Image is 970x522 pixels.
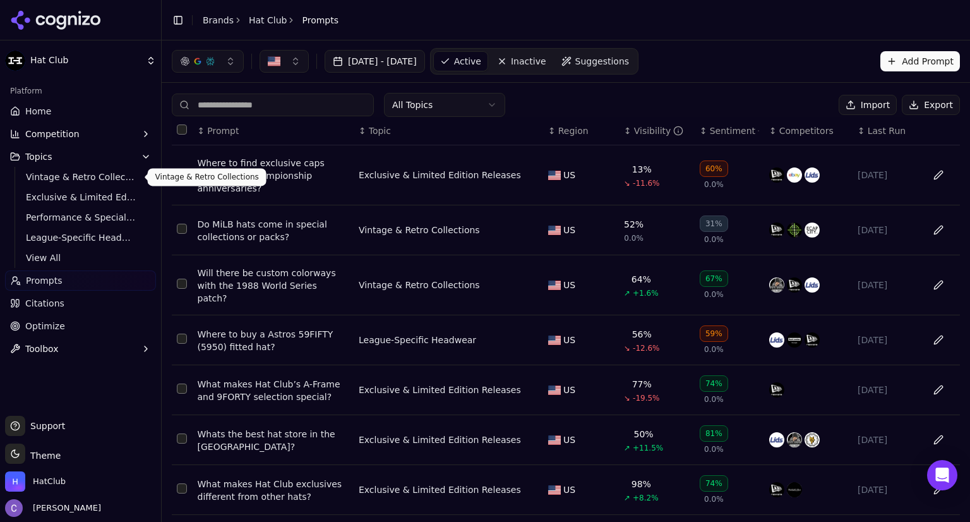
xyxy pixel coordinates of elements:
[563,483,575,496] span: US
[26,211,136,224] span: Performance & Specialty Headwear
[695,117,764,145] th: sentiment
[198,157,349,195] a: Where to find exclusive caps celebrating championship anniversaries?
[632,273,651,286] div: 64%
[26,274,63,287] span: Prompts
[359,483,521,496] a: Exclusive & Limited Edition Releases
[25,128,80,140] span: Competition
[548,336,561,345] img: US flag
[30,55,141,66] span: Hat Club
[787,167,802,183] img: ebay
[868,124,906,137] span: Last Run
[787,222,802,238] img: capanova
[198,428,349,453] a: Whats the best hat store in the [GEOGRAPHIC_DATA]?
[575,55,630,68] span: Suggestions
[563,384,575,396] span: US
[548,485,561,495] img: US flag
[268,55,280,68] img: US
[511,55,546,68] span: Inactive
[359,169,521,181] div: Exclusive & Limited Edition Releases
[700,124,759,137] div: ↕Sentiment
[805,332,820,348] img: new era
[198,378,349,403] a: What makes Hat Club’s A-Frame and 9FORTY selection special?
[548,281,561,290] img: US flag
[700,375,728,392] div: 74%
[700,270,728,287] div: 67%
[853,117,922,145] th: Last Run
[198,218,349,243] a: Do MiLB hats come in special collections or packs?
[769,124,847,137] div: ↕Competitors
[769,382,784,398] img: new era
[704,179,724,190] span: 0.0%
[25,343,59,355] span: Toolbox
[928,220,949,240] button: Edit in sheet
[5,339,156,359] button: Toolbox
[928,380,949,400] button: Edit in sheet
[548,171,561,180] img: US flag
[198,328,349,353] div: Where to buy a Astros 59FIFTY (5950) fitted hat?
[633,443,663,453] span: +11.5%
[177,279,187,289] button: Select row 3
[203,15,234,25] a: Brands
[632,328,652,341] div: 56%
[634,124,684,137] div: Visibility
[902,95,960,115] button: Export
[624,343,630,353] span: ↘
[769,222,784,238] img: new era
[5,499,23,517] img: Chris Hayes
[25,320,65,332] span: Optimize
[563,434,575,446] span: US
[624,124,690,137] div: ↕Visibility
[26,252,136,264] span: View All
[5,471,25,492] img: HatClub
[25,451,61,461] span: Theme
[624,218,644,231] div: 52%
[787,277,802,293] img: new era
[805,167,820,183] img: lids
[624,178,630,188] span: ↘
[787,482,802,497] img: mitchell & ness
[769,332,784,348] img: lids
[26,171,136,183] span: Vintage & Retro Collections
[25,105,51,118] span: Home
[5,293,156,313] a: Citations
[633,493,659,503] span: +8.2%
[5,147,156,167] button: Topics
[700,475,728,492] div: 74%
[359,334,476,346] a: League-Specific Headwear
[704,494,724,504] span: 0.0%
[21,168,141,186] a: Vintage & Retro Collections
[5,316,156,336] a: Optimize
[359,434,521,446] a: Exclusive & Limited Edition Releases
[198,478,349,503] div: What makes Hat Club exclusives different from other hats?
[21,209,141,226] a: Performance & Specialty Headwear
[619,117,695,145] th: brandMentionRate
[633,178,659,188] span: -11.6%
[359,384,521,396] a: Exclusive & Limited Edition Releases
[858,224,917,236] div: [DATE]
[624,443,630,453] span: ↗
[563,169,575,181] span: US
[433,51,488,71] a: Active
[779,124,834,137] span: Competitors
[354,117,543,145] th: Topic
[704,444,724,454] span: 0.0%
[704,234,724,245] span: 0.0%
[563,334,575,346] span: US
[177,384,187,394] button: Select row 5
[928,330,949,350] button: Edit in sheet
[359,224,480,236] a: Vintage & Retro Collections
[177,334,187,344] button: Select row 4
[633,393,659,403] span: -19.5%
[359,124,538,137] div: ↕Topic
[302,14,338,27] span: Prompts
[5,51,25,71] img: Hat Club
[249,14,287,27] a: Hat Club
[5,81,156,101] div: Platform
[454,55,481,68] span: Active
[632,163,652,176] div: 13%
[177,124,187,135] button: Select all rows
